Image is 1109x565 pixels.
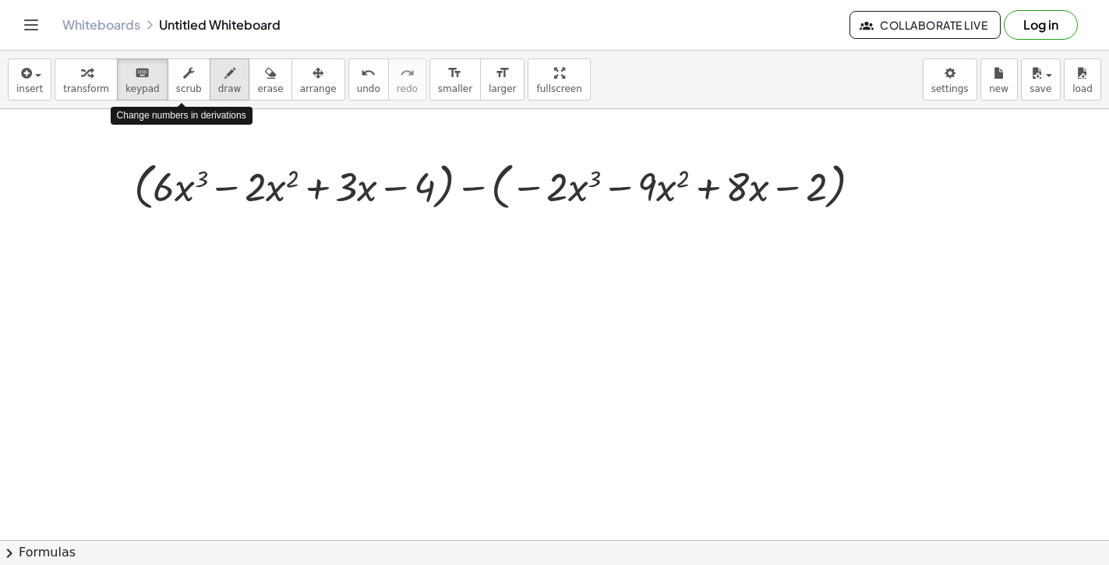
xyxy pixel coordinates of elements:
[111,107,253,125] div: Change numbers in derivations
[1072,83,1093,94] span: load
[135,64,150,83] i: keyboard
[55,58,118,101] button: transform
[19,12,44,37] button: Toggle navigation
[357,83,380,94] span: undo
[438,83,472,94] span: smaller
[480,58,524,101] button: format_sizelarger
[1004,10,1078,40] button: Log in
[489,83,516,94] span: larger
[125,83,160,94] span: keypad
[8,58,51,101] button: insert
[249,58,291,101] button: erase
[63,83,109,94] span: transform
[361,64,376,83] i: undo
[168,58,210,101] button: scrub
[348,58,389,101] button: undoundo
[980,58,1018,101] button: new
[16,83,43,94] span: insert
[923,58,977,101] button: settings
[931,83,969,94] span: settings
[849,11,1001,39] button: Collaborate Live
[291,58,345,101] button: arrange
[1021,58,1061,101] button: save
[1064,58,1101,101] button: load
[388,58,426,101] button: redoredo
[397,83,418,94] span: redo
[447,64,462,83] i: format_size
[1030,83,1051,94] span: save
[62,17,140,33] a: Whiteboards
[536,83,581,94] span: fullscreen
[218,83,242,94] span: draw
[528,58,590,101] button: fullscreen
[176,83,202,94] span: scrub
[429,58,481,101] button: format_sizesmaller
[400,64,415,83] i: redo
[300,83,337,94] span: arrange
[863,18,987,32] span: Collaborate Live
[495,64,510,83] i: format_size
[117,58,168,101] button: keyboardkeypad
[210,58,250,101] button: draw
[989,83,1008,94] span: new
[257,83,283,94] span: erase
